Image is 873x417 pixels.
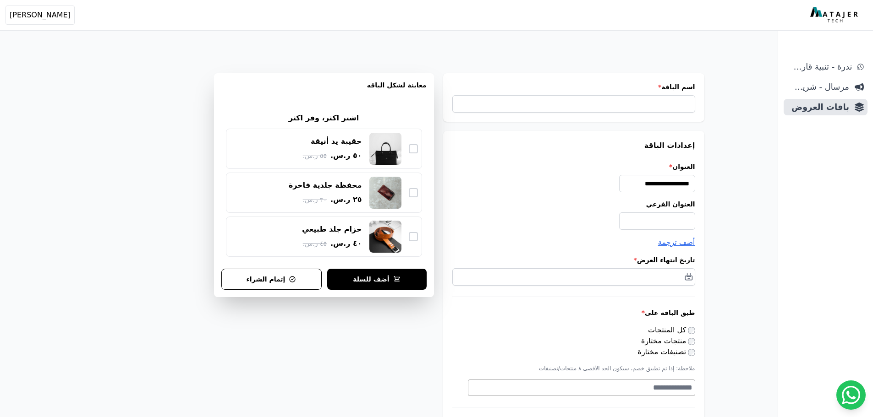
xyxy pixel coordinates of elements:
a: مرسال - شريط دعاية [784,79,868,95]
h3: إعدادات الباقة [452,140,695,151]
div: حقيبة يد أنيقة [311,136,362,146]
a: ندرة - تنبية قارب علي النفاذ [784,59,868,75]
img: MatajerTech Logo [810,7,860,23]
span: ندرة - تنبية قارب علي النفاذ [787,60,852,73]
button: أضف للسلة [327,269,427,290]
h3: معاينة لشكل الباقه [221,81,427,101]
span: [PERSON_NAME] [10,10,71,21]
span: ٢٥ ر.س. [330,194,362,205]
label: العنوان الفرعي [452,200,695,209]
button: أضف ترجمة [658,237,695,248]
label: العنوان [452,162,695,171]
label: تصنيفات مختارة [638,347,695,356]
a: باقات العروض [784,99,868,115]
span: باقات العروض [787,101,849,114]
img: محفظة جلدية فاخرة [369,177,401,209]
img: حزام جلد طبيعي [369,221,401,253]
label: طبق الباقة على [452,308,695,317]
div: حزام جلد طبيعي [302,224,362,234]
span: ٥٥ ر.س. [303,151,327,161]
div: محفظة جلدية فاخرة [289,180,362,190]
textarea: Search [468,382,692,393]
span: ٥٠ ر.س. [330,150,362,161]
img: حقيبة يد أنيقة [369,133,401,165]
p: ملاحظة: إذا تم تطبيق خصم، سيكون الحد الأقصى ٨ منتجات/تصنيفات [452,365,695,372]
label: منتجات مختارة [641,336,695,345]
button: إتمام الشراء [221,269,322,290]
span: أضف ترجمة [658,238,695,247]
label: كل المنتجات [648,325,695,334]
input: منتجات مختارة [688,338,695,345]
label: اسم الباقة [452,82,695,92]
input: كل المنتجات [688,327,695,334]
span: ٤٠ ر.س. [330,238,362,249]
span: ٤٥ ر.س. [303,239,327,249]
label: تاريخ انتهاء العرض [452,255,695,265]
button: [PERSON_NAME] [5,5,75,25]
span: مرسال - شريط دعاية [787,81,849,93]
input: تصنيفات مختارة [688,349,695,356]
h2: اشتر اكثر، وفر اكثر [289,113,359,124]
span: ٣٠ ر.س. [303,195,327,205]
